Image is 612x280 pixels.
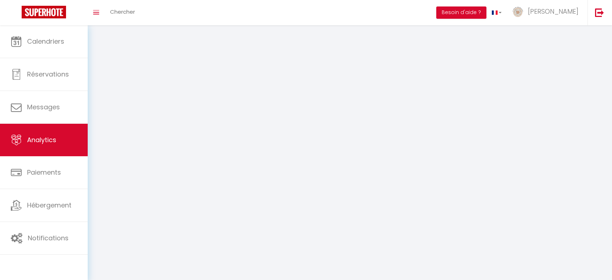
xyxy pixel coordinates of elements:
span: Hébergement [27,201,71,210]
span: Paiements [27,168,61,177]
button: Ouvrir le widget de chat LiveChat [6,3,27,25]
span: [PERSON_NAME] [528,7,578,16]
span: Messages [27,102,60,111]
button: Besoin d'aide ? [436,6,486,19]
span: Chercher [110,8,135,16]
img: Super Booking [22,6,66,18]
span: Analytics [27,135,56,144]
span: Réservations [27,70,69,79]
span: Calendriers [27,37,64,46]
img: ... [512,6,523,17]
span: Notifications [28,233,69,242]
img: logout [595,8,604,17]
